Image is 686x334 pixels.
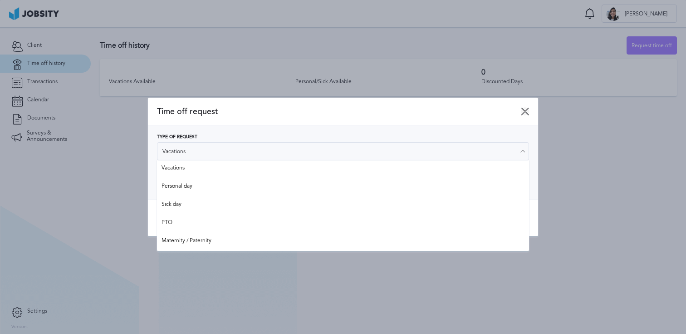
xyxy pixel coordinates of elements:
span: Personal day [162,183,524,192]
span: Maternity / Paternity [162,238,524,247]
span: Type of Request [157,135,197,140]
span: Vacations [162,165,524,174]
span: Sick day [162,201,524,210]
span: Time off request [157,107,521,116]
span: PTO [162,219,524,229]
